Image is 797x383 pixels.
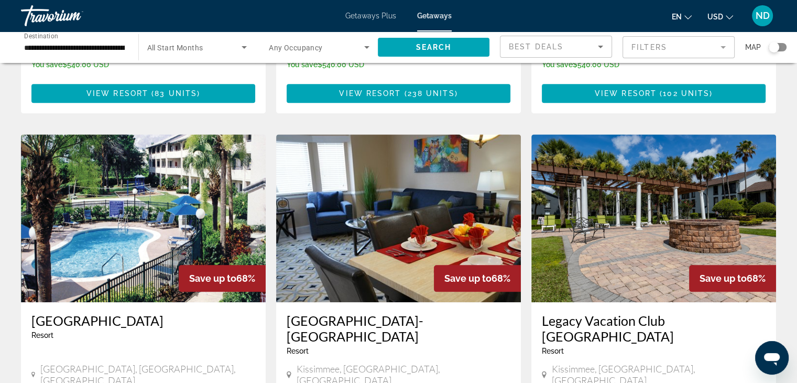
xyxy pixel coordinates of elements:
[663,89,709,98] span: 102 units
[287,60,318,69] span: You save
[21,2,126,29] a: Travorium
[189,273,236,284] span: Save up to
[155,89,197,98] span: 83 units
[24,32,58,39] span: Destination
[595,89,657,98] span: View Resort
[756,10,770,21] span: ND
[345,12,396,20] a: Getaways Plus
[378,38,490,57] button: Search
[542,60,573,69] span: You save
[408,89,455,98] span: 238 units
[31,60,62,69] span: You save
[509,40,603,53] mat-select: Sort by
[287,60,440,69] p: $540.00 USD
[657,89,713,98] span: ( )
[531,134,776,302] img: 8614E01X.jpg
[287,347,309,355] span: Resort
[147,44,203,52] span: All Start Months
[700,273,747,284] span: Save up to
[444,273,492,284] span: Save up to
[623,36,735,59] button: Filter
[148,89,200,98] span: ( )
[276,134,521,302] img: 6815I01L.jpg
[542,347,564,355] span: Resort
[86,89,148,98] span: View Resort
[21,134,266,302] img: 4206O01X.jpg
[31,84,255,103] button: View Resort(83 units)
[745,40,761,55] span: Map
[269,44,323,52] span: Any Occupancy
[416,43,451,51] span: Search
[287,313,510,344] a: [GEOGRAPHIC_DATA]-[GEOGRAPHIC_DATA]
[689,265,776,292] div: 68%
[401,89,457,98] span: ( )
[434,265,521,292] div: 68%
[339,89,401,98] span: View Resort
[749,5,776,27] button: User Menu
[707,9,733,24] button: Change currency
[542,313,766,344] a: Legacy Vacation Club [GEOGRAPHIC_DATA]
[672,9,692,24] button: Change language
[542,84,766,103] button: View Resort(102 units)
[707,13,723,21] span: USD
[31,331,53,339] span: Resort
[287,84,510,103] button: View Resort(238 units)
[31,313,255,328] a: [GEOGRAPHIC_DATA]
[672,13,682,21] span: en
[509,42,563,51] span: Best Deals
[542,60,692,69] p: $540.00 USD
[179,265,266,292] div: 68%
[31,60,185,69] p: $540.00 USD
[417,12,452,20] a: Getaways
[755,341,789,375] iframe: Button to launch messaging window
